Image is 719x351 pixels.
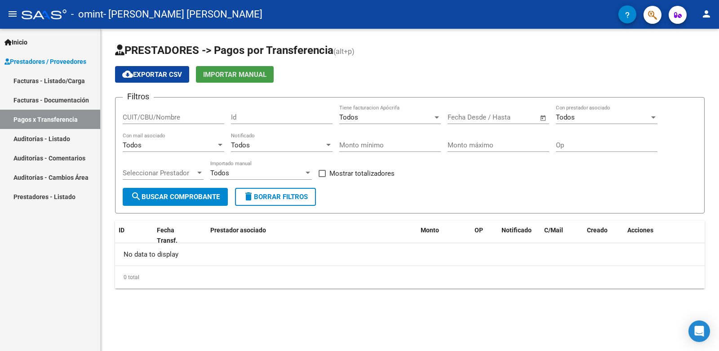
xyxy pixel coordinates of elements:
span: Exportar CSV [122,71,182,79]
span: ID [119,227,124,234]
datatable-header-cell: Creado [583,221,624,250]
span: Todos [210,169,229,177]
span: Mostrar totalizadores [329,168,395,179]
datatable-header-cell: OP [471,221,498,250]
button: Open calendar [538,113,549,123]
span: - omint [71,4,103,24]
span: Inicio [4,37,27,47]
input: Fecha inicio [448,113,484,121]
span: Todos [339,113,358,121]
span: Buscar Comprobante [131,193,220,201]
span: Seleccionar Prestador [123,169,195,177]
datatable-header-cell: C/Mail [541,221,583,250]
mat-icon: menu [7,9,18,19]
datatable-header-cell: ID [115,221,153,250]
mat-icon: delete [243,191,254,202]
span: PRESTADORES -> Pagos por Transferencia [115,44,333,57]
mat-icon: person [701,9,712,19]
div: Open Intercom Messenger [688,320,710,342]
div: No data to display [115,243,705,266]
span: Prestadores / Proveedores [4,57,86,67]
datatable-header-cell: Acciones [624,221,705,250]
input: Fecha fin [492,113,536,121]
span: Importar Manual [203,71,266,79]
button: Exportar CSV [115,66,189,83]
span: Creado [587,227,608,234]
h3: Filtros [123,90,154,103]
span: Borrar Filtros [243,193,308,201]
datatable-header-cell: Monto [417,221,471,250]
datatable-header-cell: Prestador asociado [207,221,417,250]
span: Notificado [502,227,532,234]
span: Todos [123,141,142,149]
div: 0 total [115,266,705,289]
span: - [PERSON_NAME] [PERSON_NAME] [103,4,262,24]
datatable-header-cell: Notificado [498,221,541,250]
span: Acciones [627,227,653,234]
button: Importar Manual [196,66,274,83]
span: C/Mail [544,227,563,234]
mat-icon: cloud_download [122,69,133,80]
span: (alt+p) [333,47,355,56]
button: Borrar Filtros [235,188,316,206]
span: Prestador asociado [210,227,266,234]
span: Todos [231,141,250,149]
span: Todos [556,113,575,121]
button: Buscar Comprobante [123,188,228,206]
span: OP [475,227,483,234]
mat-icon: search [131,191,142,202]
span: Monto [421,227,439,234]
datatable-header-cell: Fecha Transf. [153,221,194,250]
span: Fecha Transf. [157,227,178,244]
